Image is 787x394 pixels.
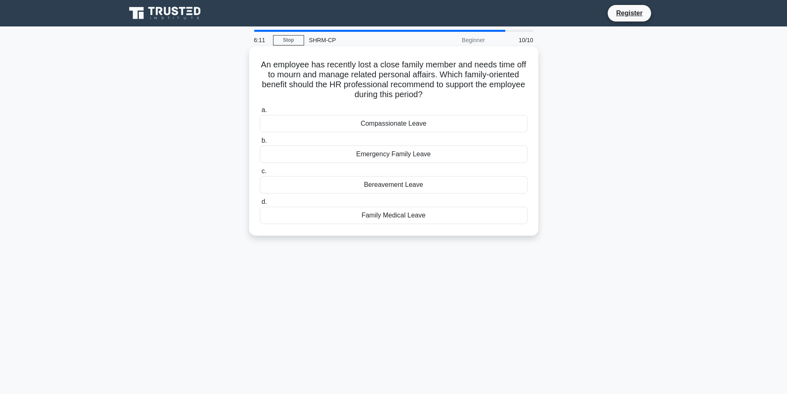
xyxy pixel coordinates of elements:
div: Bereavement Leave [260,176,528,193]
span: b. [262,137,267,144]
div: 10/10 [490,32,538,48]
a: Stop [273,35,304,45]
h5: An employee has recently lost a close family member and needs time off to mourn and manage relate... [259,60,528,100]
span: d. [262,198,267,205]
div: 6:11 [249,32,273,48]
div: Emergency Family Leave [260,146,528,163]
span: a. [262,106,267,113]
div: Compassionate Leave [260,115,528,132]
div: Family Medical Leave [260,207,528,224]
span: c. [262,167,266,174]
div: Beginner [418,32,490,48]
a: Register [611,8,647,18]
div: SHRM-CP [304,32,418,48]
